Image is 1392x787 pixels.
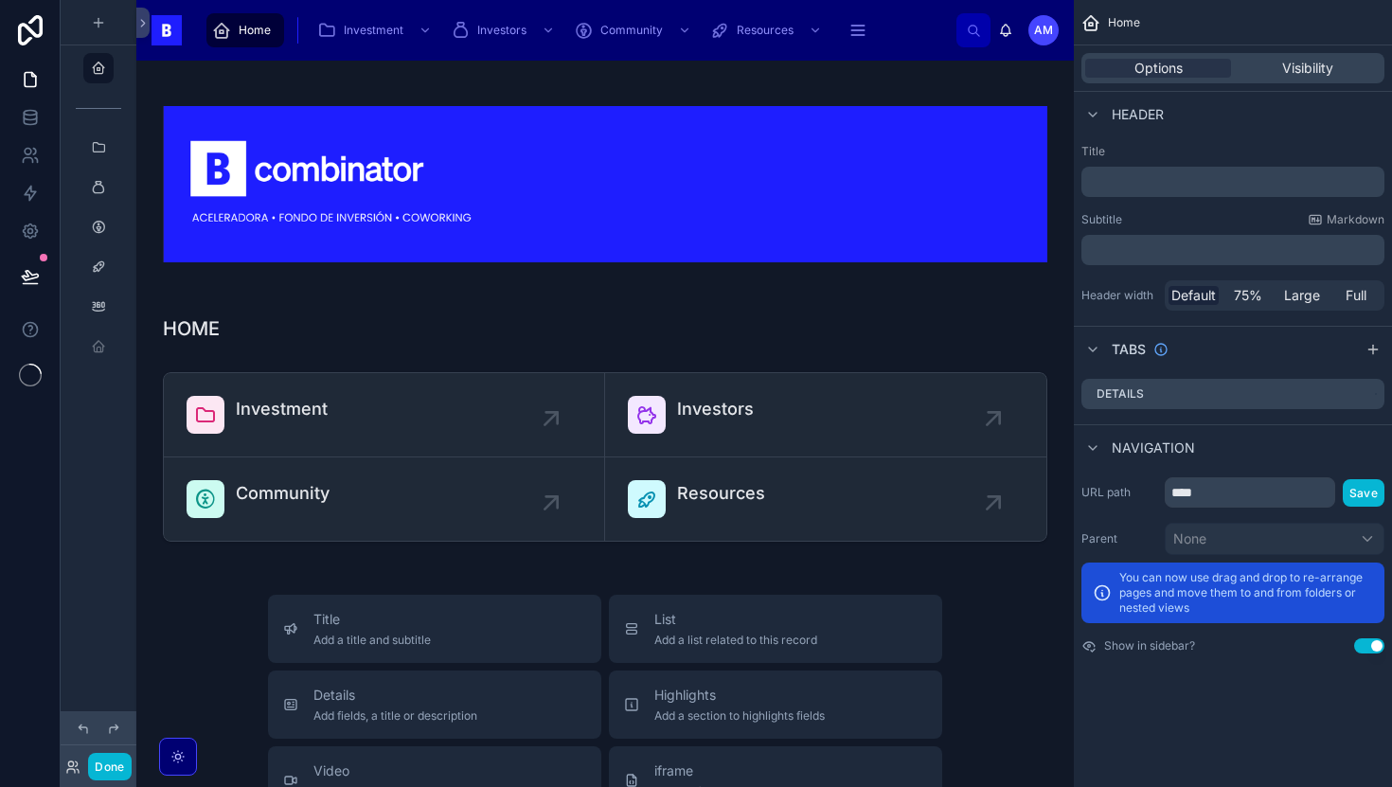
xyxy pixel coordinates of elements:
span: iframe [654,761,769,780]
a: Community [568,13,701,47]
span: Default [1171,286,1216,305]
img: App logo [152,15,182,45]
span: Visibility [1282,59,1333,78]
p: You can now use drag and drop to re-arrange pages and move them to and from folders or nested views [1119,570,1373,616]
label: Subtitle [1081,212,1122,227]
a: Markdown [1308,212,1384,227]
span: 75% [1234,286,1262,305]
span: Tabs [1112,340,1146,359]
button: TitleAdd a title and subtitle [268,595,601,663]
a: Home [206,13,284,47]
label: Parent [1081,531,1157,546]
span: Add fields, a title or description [313,708,477,724]
div: scrollable content [197,9,956,51]
span: Options [1134,59,1183,78]
span: Add a list related to this record [654,633,817,648]
button: Done [88,753,131,780]
span: Investment [344,23,403,38]
button: HighlightsAdd a section to highlights fields [609,671,942,739]
span: Markdown [1327,212,1384,227]
span: Home [1108,15,1140,30]
button: None [1165,523,1384,555]
span: Add a section to highlights fields [654,708,825,724]
span: None [1173,529,1206,548]
a: Investors [445,13,564,47]
span: Full [1346,286,1366,305]
span: Navigation [1112,438,1195,457]
span: Add a title and subtitle [313,633,431,648]
a: Investment [312,13,441,47]
span: Video [313,761,422,780]
span: Investors [477,23,526,38]
span: Home [239,23,271,38]
span: Large [1284,286,1320,305]
button: Save [1343,479,1384,507]
label: Details [1097,386,1144,402]
button: ListAdd a list related to this record [609,595,942,663]
div: scrollable content [1081,167,1384,197]
span: Title [313,610,431,629]
span: Resources [737,23,794,38]
span: Community [600,23,663,38]
span: AM [1034,23,1053,38]
label: URL path [1081,485,1157,500]
label: Show in sidebar? [1104,638,1195,653]
a: Resources [705,13,831,47]
span: Header [1112,105,1164,124]
label: Title [1081,144,1384,159]
label: Header width [1081,288,1157,303]
button: DetailsAdd fields, a title or description [268,671,601,739]
span: Highlights [654,686,825,705]
span: Details [313,686,477,705]
div: scrollable content [1081,235,1384,265]
span: List [654,610,817,629]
